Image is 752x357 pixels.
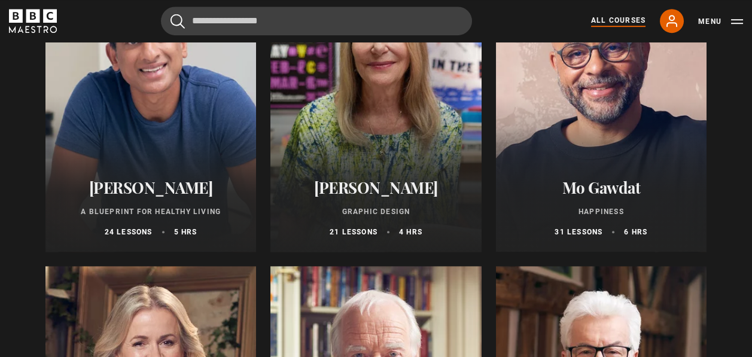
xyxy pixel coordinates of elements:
p: 6 hrs [624,227,647,237]
input: Search [161,7,472,35]
a: All Courses [591,15,646,27]
button: Toggle navigation [698,16,743,28]
svg: BBC Maestro [9,9,57,33]
h2: Mo Gawdat [510,178,692,197]
h2: [PERSON_NAME] [285,178,467,197]
p: 5 hrs [174,227,197,237]
button: Submit the search query [171,14,185,29]
p: 24 lessons [105,227,153,237]
p: 4 hrs [399,227,422,237]
p: A Blueprint for Healthy Living [60,206,242,217]
p: Graphic Design [285,206,467,217]
h2: [PERSON_NAME] [60,178,242,197]
p: 21 lessons [330,227,377,237]
p: Happiness [510,206,692,217]
p: 31 lessons [555,227,602,237]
